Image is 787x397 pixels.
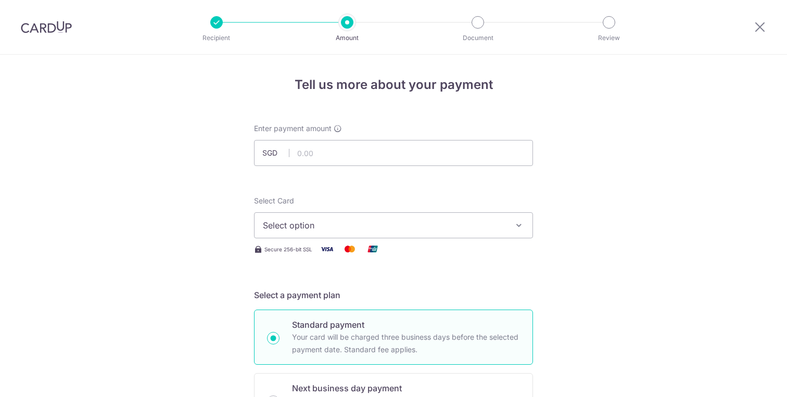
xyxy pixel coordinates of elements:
p: Standard payment [292,318,520,331]
img: Union Pay [362,242,383,255]
h5: Select a payment plan [254,289,533,301]
span: SGD [262,148,289,158]
p: Your card will be charged three business days before the selected payment date. Standard fee appl... [292,331,520,356]
p: Amount [309,33,386,43]
input: 0.00 [254,140,533,166]
span: Secure 256-bit SSL [264,245,312,253]
h4: Tell us more about your payment [254,75,533,94]
iframe: Opens a widget where you can find more information [720,366,777,392]
img: Visa [316,242,337,255]
p: Recipient [178,33,255,43]
p: Document [439,33,516,43]
button: Select option [254,212,533,238]
img: Mastercard [339,242,360,255]
img: CardUp [21,21,72,33]
p: Review [570,33,648,43]
p: Next business day payment [292,382,520,394]
span: Select option [263,219,505,232]
span: translation missing: en.payables.payment_networks.credit_card.summary.labels.select_card [254,196,294,205]
span: Enter payment amount [254,123,332,134]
